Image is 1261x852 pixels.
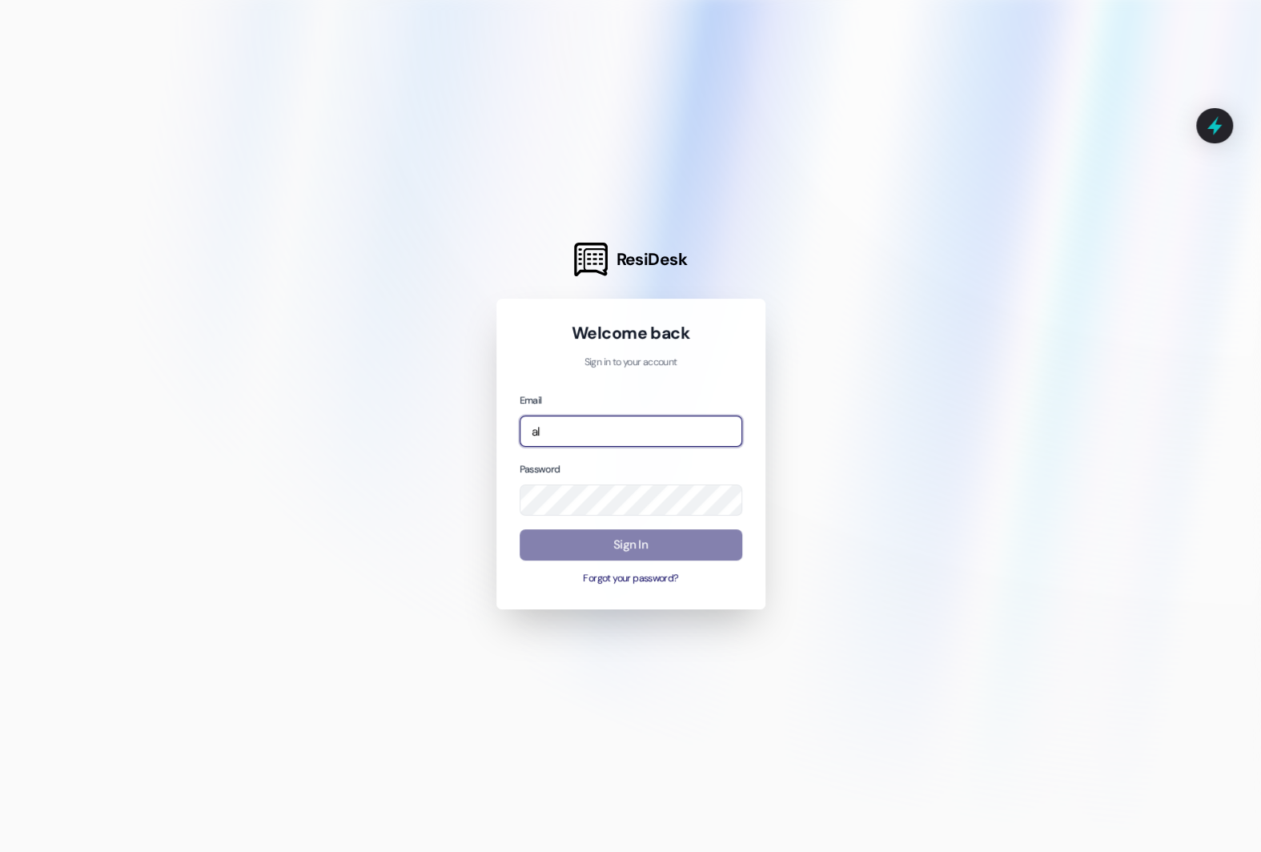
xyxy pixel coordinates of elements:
[616,248,687,271] span: ResiDesk
[520,394,542,407] label: Email
[520,572,742,586] button: Forgot your password?
[520,529,742,561] button: Sign In
[520,416,742,447] input: name@example.com
[520,356,742,370] p: Sign in to your account
[520,322,742,344] h1: Welcome back
[520,463,560,476] label: Password
[574,243,608,276] img: ResiDesk Logo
